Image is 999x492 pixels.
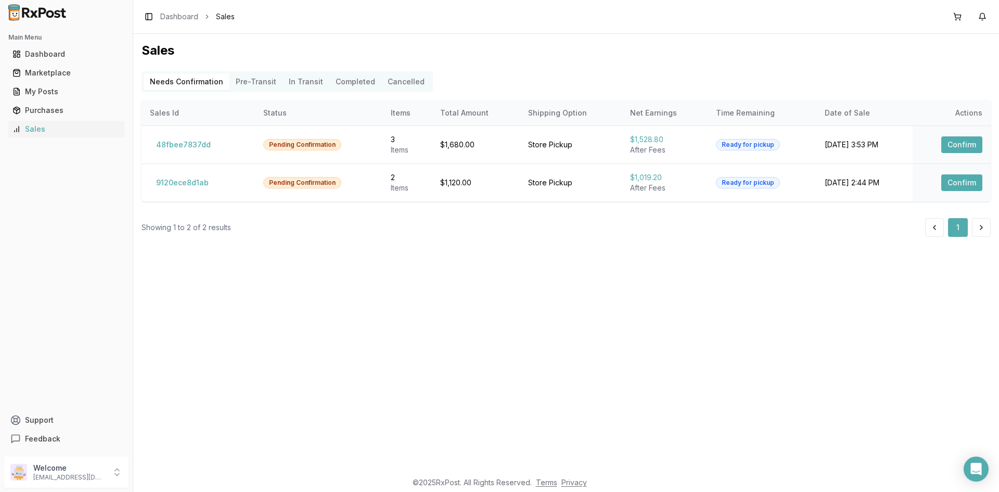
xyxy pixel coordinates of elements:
[4,83,129,100] button: My Posts
[440,140,511,150] div: $1,680.00
[528,140,613,150] div: Store Pickup
[825,140,904,150] div: [DATE] 3:53 PM
[4,121,129,137] button: Sales
[8,33,124,42] h2: Main Menu
[630,134,699,145] div: $1,528.80
[8,101,124,120] a: Purchases
[10,464,27,481] img: User avatar
[432,100,520,125] th: Total Amount
[4,4,71,21] img: RxPost Logo
[391,145,424,155] div: Item s
[948,218,968,237] button: 1
[381,73,431,90] button: Cancelled
[144,73,229,90] button: Needs Confirmation
[630,145,699,155] div: After Fees
[12,86,120,97] div: My Posts
[8,82,124,101] a: My Posts
[33,473,106,482] p: [EMAIL_ADDRESS][DOMAIN_NAME]
[12,49,120,59] div: Dashboard
[391,172,424,183] div: 2
[263,139,341,150] div: Pending Confirmation
[142,222,231,233] div: Showing 1 to 2 of 2 results
[4,46,129,62] button: Dashboard
[716,139,780,150] div: Ready for pickup
[382,100,432,125] th: Items
[964,457,989,482] div: Open Intercom Messenger
[8,64,124,82] a: Marketplace
[8,120,124,138] a: Sales
[630,172,699,183] div: $1,019.20
[536,478,557,487] a: Terms
[283,73,329,90] button: In Transit
[150,136,217,153] button: 48fbee7837dd
[255,100,383,125] th: Status
[630,183,699,193] div: After Fees
[716,177,780,188] div: Ready for pickup
[160,11,198,22] a: Dashboard
[160,11,235,22] nav: breadcrumb
[142,100,255,125] th: Sales Id
[4,65,129,81] button: Marketplace
[816,100,913,125] th: Date of Sale
[12,68,120,78] div: Marketplace
[561,478,587,487] a: Privacy
[941,136,982,153] button: Confirm
[391,183,424,193] div: Item s
[33,463,106,473] p: Welcome
[528,178,613,188] div: Store Pickup
[520,100,622,125] th: Shipping Option
[440,178,511,188] div: $1,120.00
[25,434,60,444] span: Feedback
[622,100,708,125] th: Net Earnings
[142,42,991,59] h1: Sales
[941,174,982,191] button: Confirm
[913,100,991,125] th: Actions
[825,178,904,188] div: [DATE] 2:44 PM
[150,174,215,191] button: 9120ece8d1ab
[4,430,129,448] button: Feedback
[329,73,381,90] button: Completed
[12,105,120,116] div: Purchases
[263,177,341,188] div: Pending Confirmation
[708,100,816,125] th: Time Remaining
[216,11,235,22] span: Sales
[229,73,283,90] button: Pre-Transit
[4,411,129,430] button: Support
[12,124,120,134] div: Sales
[8,45,124,64] a: Dashboard
[391,134,424,145] div: 3
[4,102,129,119] button: Purchases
